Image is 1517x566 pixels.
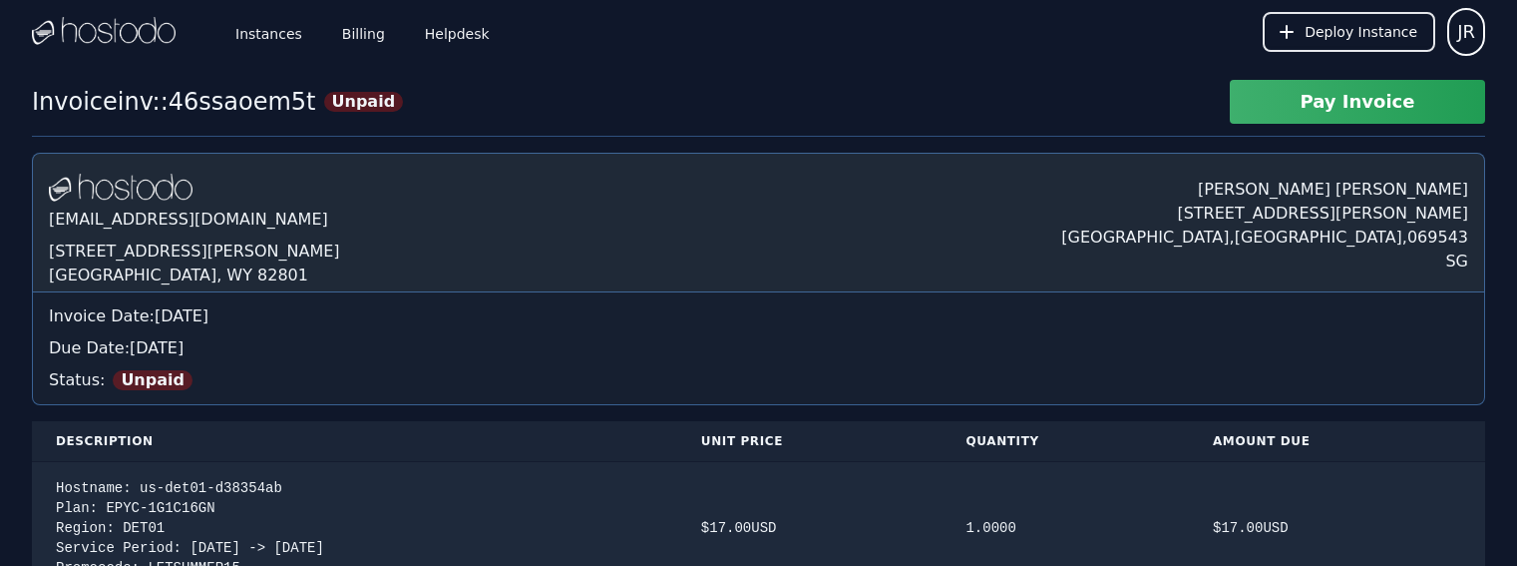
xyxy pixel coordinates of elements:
[677,421,943,462] th: Unit Price
[1457,18,1475,46] span: JR
[49,240,340,264] div: [STREET_ADDRESS][PERSON_NAME]
[32,86,316,118] div: Invoice inv::46ssaoem5t
[49,204,340,240] div: [EMAIL_ADDRESS][DOMAIN_NAME]
[49,336,1468,360] div: Due Date: [DATE]
[324,92,404,112] span: Unpaid
[49,360,1468,392] div: Status:
[49,304,1468,328] div: Invoice Date: [DATE]
[49,174,192,204] img: Logo
[32,17,176,47] img: Logo
[701,518,919,538] div: $ 17.00 USD
[49,264,340,287] div: [GEOGRAPHIC_DATA], WY 82801
[1061,202,1468,226] div: [STREET_ADDRESS][PERSON_NAME]
[1213,518,1461,538] div: $ 17.00 USD
[32,421,677,462] th: Description
[1230,80,1485,124] button: Pay Invoice
[113,370,192,390] span: Unpaid
[1061,250,1468,274] div: SG
[1447,8,1485,56] button: User menu
[1305,22,1417,42] span: Deploy Instance
[965,518,1165,538] div: 1.0000
[1061,226,1468,250] div: [GEOGRAPHIC_DATA] , [GEOGRAPHIC_DATA] , 069543
[1263,12,1435,52] button: Deploy Instance
[1189,421,1485,462] th: Amount Due
[1061,170,1468,202] div: [PERSON_NAME] [PERSON_NAME]
[942,421,1189,462] th: Quantity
